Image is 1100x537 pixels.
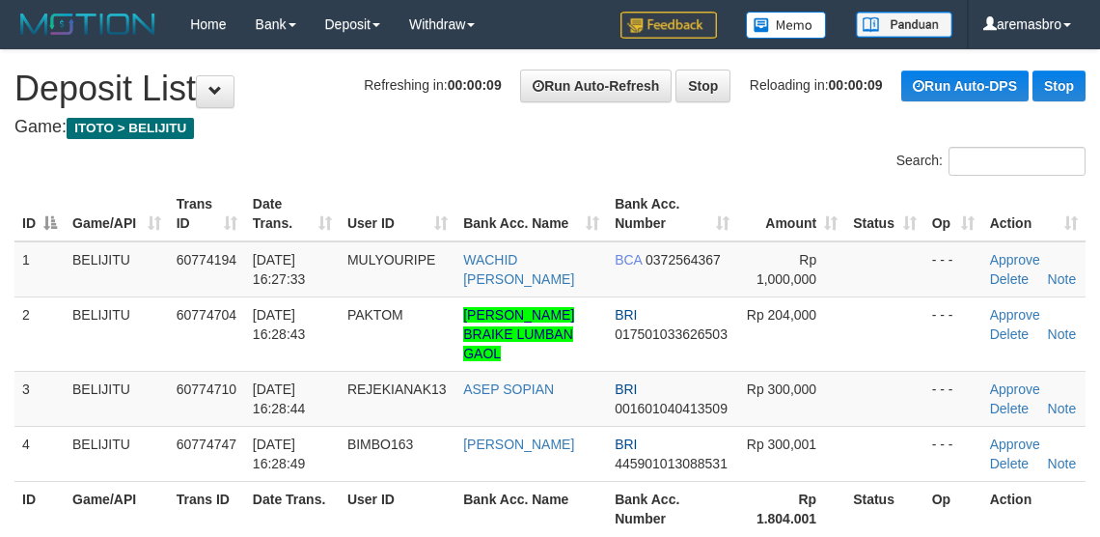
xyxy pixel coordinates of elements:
th: Status [845,481,923,536]
a: Note [1048,456,1077,471]
th: Game/API: activate to sort column ascending [65,186,169,241]
span: BRI [615,307,637,323]
a: [PERSON_NAME] [463,437,574,452]
a: Delete [990,401,1029,416]
span: [DATE] 16:28:49 [253,437,306,471]
span: BRI [615,437,637,452]
img: Button%20Memo.svg [746,12,827,39]
th: Date Trans. [245,481,340,536]
img: Feedback.jpg [620,12,717,39]
a: Delete [990,326,1029,342]
td: - - - [924,371,982,426]
th: Bank Acc. Number: activate to sort column ascending [607,186,737,241]
td: - - - [924,297,982,371]
th: Bank Acc. Name [455,481,607,536]
a: Delete [990,456,1029,471]
th: Game/API [65,481,169,536]
span: Copy 445901013088531 to clipboard [615,456,728,471]
span: ITOTO > BELIJITU [67,118,194,139]
span: Reloading in: [750,77,883,93]
th: ID: activate to sort column descending [14,186,65,241]
span: Refreshing in: [364,77,501,93]
span: 60774747 [177,437,236,452]
span: 60774194 [177,252,236,268]
a: ASEP SOPIAN [463,382,554,397]
span: 60774710 [177,382,236,397]
span: BCA [615,252,642,268]
th: Action: activate to sort column ascending [982,186,1086,241]
a: Approve [990,382,1040,397]
a: Note [1048,326,1077,342]
td: 2 [14,297,65,371]
th: Op: activate to sort column ascending [924,186,982,241]
td: - - - [924,426,982,481]
td: BELIJITU [65,426,169,481]
td: BELIJITU [65,371,169,426]
strong: 00:00:09 [829,77,883,93]
th: Bank Acc. Number [607,481,737,536]
td: BELIJITU [65,297,169,371]
span: Copy 001601040413509 to clipboard [615,401,728,416]
h4: Game: [14,118,1086,137]
td: - - - [924,241,982,297]
td: 4 [14,426,65,481]
span: 60774704 [177,307,236,323]
span: PAKTOM [347,307,403,323]
th: Status: activate to sort column ascending [845,186,923,241]
a: Run Auto-DPS [901,71,1029,101]
th: Date Trans.: activate to sort column ascending [245,186,340,241]
td: 3 [14,371,65,426]
th: Trans ID [169,481,245,536]
img: MOTION_logo.png [14,10,161,39]
th: User ID: activate to sort column ascending [340,186,455,241]
a: WACHID [PERSON_NAME] [463,252,574,287]
h1: Deposit List [14,70,1086,108]
th: ID [14,481,65,536]
span: Copy 017501033626503 to clipboard [615,326,728,342]
td: 1 [14,241,65,297]
span: Rp 1,000,000 [756,252,816,287]
th: Bank Acc. Name: activate to sort column ascending [455,186,607,241]
th: Amount: activate to sort column ascending [737,186,845,241]
span: BRI [615,382,637,397]
input: Search: [949,147,1086,176]
td: BELIJITU [65,241,169,297]
th: Op [924,481,982,536]
span: MULYOURIPE [347,252,436,268]
th: Trans ID: activate to sort column ascending [169,186,245,241]
span: REJEKIANAK13 [347,382,447,397]
th: Rp 1.804.001 [737,481,845,536]
span: BIMBO163 [347,437,413,452]
a: Note [1048,401,1077,416]
strong: 00:00:09 [448,77,502,93]
a: Approve [990,252,1040,268]
a: Run Auto-Refresh [520,70,672,102]
a: Note [1048,271,1077,287]
a: Stop [675,70,730,102]
span: Rp 204,000 [747,307,816,323]
a: Delete [990,271,1029,287]
a: Stop [1032,71,1086,101]
span: [DATE] 16:27:33 [253,252,306,287]
span: [DATE] 16:28:43 [253,307,306,342]
span: [DATE] 16:28:44 [253,382,306,416]
th: User ID [340,481,455,536]
a: Approve [990,437,1040,452]
span: Rp 300,000 [747,382,816,397]
label: Search: [896,147,1086,176]
span: Copy 0372564367 to clipboard [646,252,721,268]
span: Rp 300,001 [747,437,816,452]
img: panduan.png [856,12,952,38]
a: Approve [990,307,1040,323]
th: Action [982,481,1086,536]
a: [PERSON_NAME] BRAIKE LUMBAN GAOL [463,307,574,361]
